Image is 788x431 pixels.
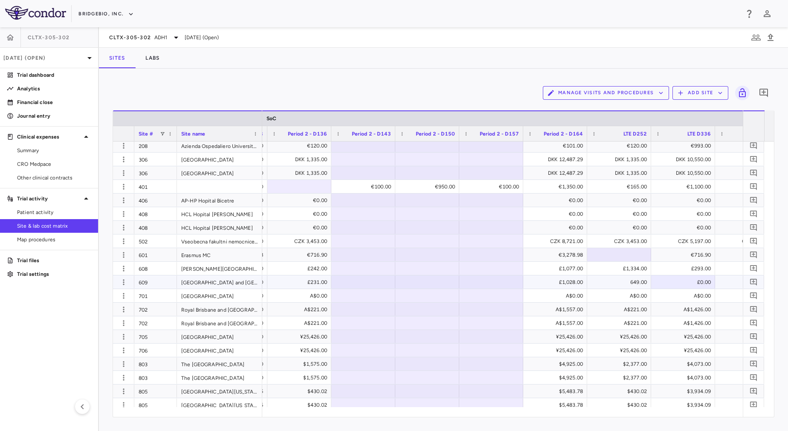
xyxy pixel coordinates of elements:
[109,34,151,41] span: CLTX-305-302
[659,303,711,316] div: A$1,426.00
[177,194,262,207] div: AP-HP Hopital Bicetre
[595,385,647,398] div: $430.02
[531,316,583,330] div: A$1,557.00
[134,180,177,193] div: 401
[659,194,711,207] div: €0.00
[352,131,391,137] span: Period 2 - D143
[723,180,775,194] div: €165.00
[595,166,647,180] div: DKK 1,335.00
[531,139,583,153] div: €101.00
[177,248,262,261] div: Erasmus MC
[543,86,669,100] button: Manage Visits and Procedures
[134,207,177,220] div: 408
[595,275,647,289] div: 649.00
[659,221,711,234] div: €0.00
[595,194,647,207] div: €0.00
[275,234,327,248] div: CZK 3,453.00
[723,262,775,275] div: £293.00
[750,210,758,218] svg: Add comment
[595,221,647,234] div: €0.00
[288,131,327,137] span: Period 2 - D136
[17,71,91,79] p: Trial dashboard
[134,316,177,330] div: 702
[134,262,177,275] div: 608
[531,289,583,303] div: A$0.00
[595,316,647,330] div: A$221.00
[275,194,327,207] div: €0.00
[275,289,327,303] div: A$0.00
[595,262,647,275] div: £1,334.00
[723,330,775,344] div: ¥25,426.00
[595,371,647,385] div: $2,377.00
[531,234,583,248] div: CZK 8,721.00
[750,142,758,150] svg: Add comment
[750,182,758,191] svg: Add comment
[750,373,758,382] svg: Add comment
[531,166,583,180] div: DKK 12,487.29
[275,248,327,262] div: €716.90
[750,346,758,354] svg: Add comment
[750,223,758,231] svg: Add comment
[659,330,711,344] div: ¥25,426.00
[750,305,758,313] svg: Add comment
[339,180,391,194] div: €100.00
[134,289,177,302] div: 701
[723,398,775,412] div: $430.02
[659,166,711,180] div: DKK 10,550.00
[748,344,759,356] button: Add comment
[595,289,647,303] div: A$0.00
[177,139,262,152] div: Azienda Ospedaliero Universitaria Pisana
[748,317,759,329] button: Add comment
[154,34,168,41] span: ADH1
[134,398,177,411] div: 805
[531,153,583,166] div: DKK 12,487.29
[723,139,775,153] div: €120.00
[659,180,711,194] div: €1,100.00
[177,153,262,166] div: [GEOGRAPHIC_DATA]
[275,385,327,398] div: $430.02
[134,221,177,234] div: 408
[748,263,759,274] button: Add comment
[750,155,758,163] svg: Add comment
[750,237,758,245] svg: Add comment
[748,385,759,397] button: Add comment
[416,131,455,137] span: Period 2 - D150
[659,385,711,398] div: $3,934.09
[723,371,775,385] div: $2,377.00
[659,357,711,371] div: $4,073.00
[595,207,647,221] div: €0.00
[134,194,177,207] div: 406
[275,344,327,357] div: ¥25,426.00
[750,387,758,395] svg: Add comment
[659,153,711,166] div: DKK 10,550.00
[723,207,775,221] div: €0.00
[659,234,711,248] div: CZK 5,197.00
[723,385,775,398] div: $430.02
[748,372,759,383] button: Add comment
[659,398,711,412] div: $3,934.09
[531,357,583,371] div: $4,925.00
[99,48,135,68] button: Sites
[659,248,711,262] div: €716.90
[723,153,775,166] div: DKK 1,335.00
[134,330,177,343] div: 705
[544,131,583,137] span: Period 2 - D164
[723,357,775,371] div: $2,377.00
[17,195,81,202] p: Trial activity
[748,331,759,342] button: Add comment
[659,207,711,221] div: €0.00
[177,371,262,384] div: The [GEOGRAPHIC_DATA]
[595,344,647,357] div: ¥25,426.00
[275,139,327,153] div: €120.00
[750,264,758,272] svg: Add comment
[185,34,219,41] span: [DATE] (Open)
[750,196,758,204] svg: Add comment
[756,86,771,100] button: Add comment
[134,357,177,370] div: 803
[181,131,205,137] span: Site name
[267,116,276,121] span: SoC
[531,248,583,262] div: €3,278.98
[134,139,177,152] div: 208
[748,358,759,370] button: Add comment
[748,276,759,288] button: Add comment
